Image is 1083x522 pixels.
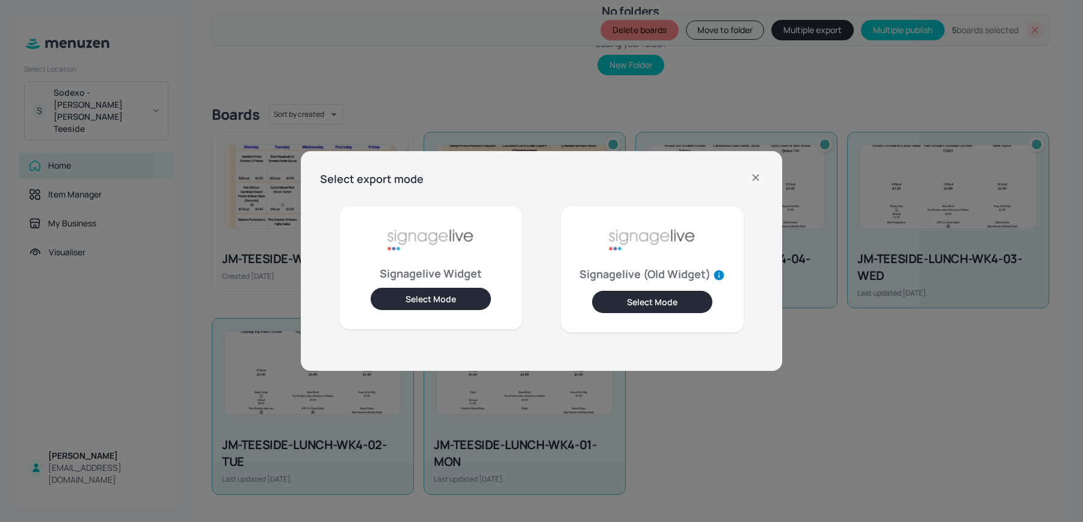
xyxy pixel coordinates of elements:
svg: Old widgets support older screen operating systems, but lose out on feature and functionality suc... [713,269,725,281]
p: Signagelive Widget [380,269,482,278]
p: Signagelive (Old Widget) [579,269,725,281]
h6: Select export mode [320,170,424,188]
img: signage-live-aafa7296.png [386,216,476,264]
button: Select Mode [371,288,491,310]
img: signage-live-aafa7296.png [607,216,697,264]
button: Select Mode [592,291,712,313]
